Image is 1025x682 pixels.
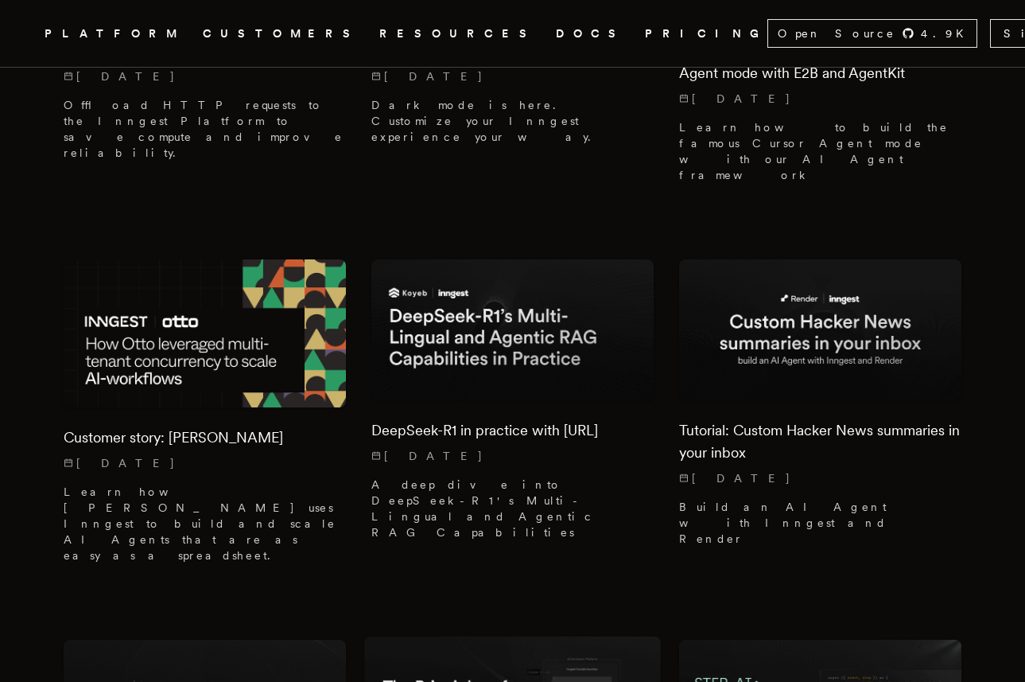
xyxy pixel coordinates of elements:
[371,259,654,554] a: Featured image for DeepSeek-R1 in practice with step.ai blog postDeepSeek-R1 in practice with [UR...
[64,484,346,563] p: Learn how [PERSON_NAME] uses Inngest to build and scale AI Agents that are as easy as a spreadsheet.
[371,477,654,540] p: A deep dive into DeepSeek-R1's Multi-Lingual and Agentic RAG Capabilities
[64,427,346,449] h2: Customer story: [PERSON_NAME]
[45,24,184,44] button: PLATFORM
[64,455,346,471] p: [DATE]
[679,259,961,401] img: Featured image for Tutorial: Custom Hacker News summaries in your inbox blog post
[371,419,654,442] h2: DeepSeek-R1 in practice with [URL]
[371,97,654,145] p: Dark mode is here. Customize your Inngest experience your way.
[921,25,973,41] span: 4.9 K
[64,68,346,84] p: [DATE]
[679,470,961,486] p: [DATE]
[679,119,961,183] p: Learn how to build the famous Cursor Agent mode with our AI Agent framework
[64,97,346,161] p: Offload HTTP requests to the Inngest Platform to save compute and improve reliability.
[371,68,654,84] p: [DATE]
[64,259,346,407] img: Featured image for Customer story: Otto blog post
[679,419,961,464] h2: Tutorial: Custom Hacker News summaries in your inbox
[203,24,360,44] a: CUSTOMERS
[679,499,961,547] p: Build an AI Agent with Inngest and Render
[679,259,961,560] a: Featured image for Tutorial: Custom Hacker News summaries in your inbox blog postTutorial: Custom...
[778,25,895,41] span: Open Source
[371,259,654,401] img: Featured image for DeepSeek-R1 in practice with step.ai blog post
[556,24,626,44] a: DOCS
[371,448,654,464] p: [DATE]
[379,24,537,44] button: RESOURCES
[645,24,767,44] a: PRICING
[679,91,961,107] p: [DATE]
[64,259,346,576] a: Featured image for Customer story: Otto blog postCustomer story: [PERSON_NAME][DATE] Learn how [P...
